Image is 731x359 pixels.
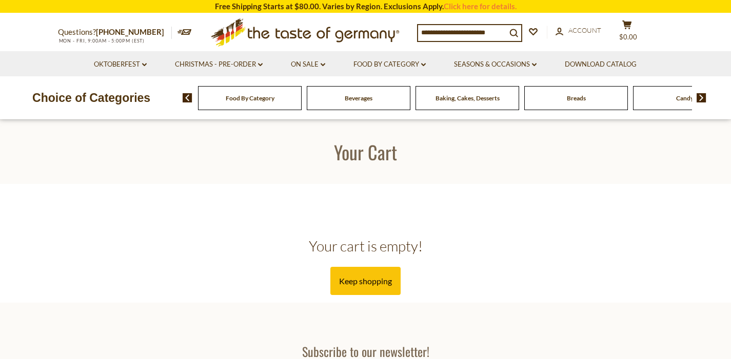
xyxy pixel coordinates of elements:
[94,59,147,70] a: Oktoberfest
[565,59,637,70] a: Download Catalog
[183,93,192,102] img: previous arrow
[556,25,601,36] a: Account
[58,38,145,44] span: MON - FRI, 9:00AM - 5:00PM (EST)
[330,267,401,295] a: Keep shopping
[345,94,372,102] a: Beverages
[96,27,164,36] a: [PHONE_NUMBER]
[444,2,517,11] a: Click here for details.
[215,344,516,359] h3: Subscribe to our newsletter!
[226,94,274,102] a: Food By Category
[697,93,706,102] img: next arrow
[436,94,500,102] a: Baking, Cakes, Desserts
[612,20,643,46] button: $0.00
[619,33,637,41] span: $0.00
[58,26,172,39] p: Questions?
[175,59,263,70] a: Christmas - PRE-ORDER
[676,94,694,102] a: Candy
[568,26,601,34] span: Account
[567,94,586,102] a: Breads
[291,59,325,70] a: On Sale
[32,140,699,163] h1: Your Cart
[454,59,537,70] a: Seasons & Occasions
[58,237,674,255] h2: Your cart is empty!
[353,59,426,70] a: Food By Category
